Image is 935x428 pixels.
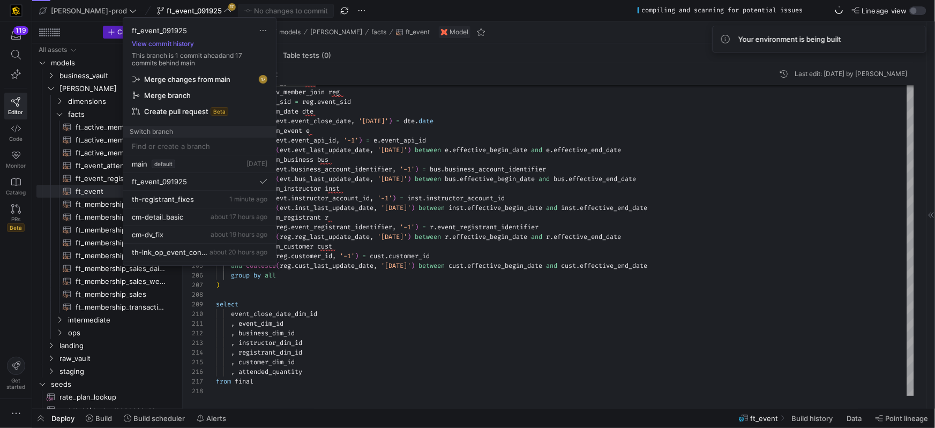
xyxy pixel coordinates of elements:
span: 1 minute ago [229,195,267,203]
span: ft_event_091925 [132,26,187,35]
p: This branch is 1 commit ahead and 17 commits behind main [123,52,276,67]
span: cm-dv_fix [132,230,163,239]
span: cm-detail_basic [132,213,183,221]
span: Merge branch [144,91,191,100]
button: View commit history [123,40,203,48]
button: Merge changes from main [128,71,272,87]
span: Merge changes from main [144,75,230,84]
span: main [132,160,147,168]
span: [DATE] [246,160,267,168]
span: Create pull request [144,107,208,116]
span: default [152,160,175,168]
input: Find or create a branch [132,142,267,151]
span: Beta [211,107,228,116]
span: th-registrant_fixes [132,195,194,204]
span: about 20 hours ago [210,248,267,256]
span: th-lnk_op_event_conversion [132,248,207,257]
button: Create pull requestBeta [128,103,272,119]
button: Merge branch [128,87,272,103]
span: ft_event_091925 [132,177,187,186]
span: Your environment is being built [738,35,841,43]
span: about 17 hours ago [211,213,267,221]
span: about 19 hours ago [211,230,267,238]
